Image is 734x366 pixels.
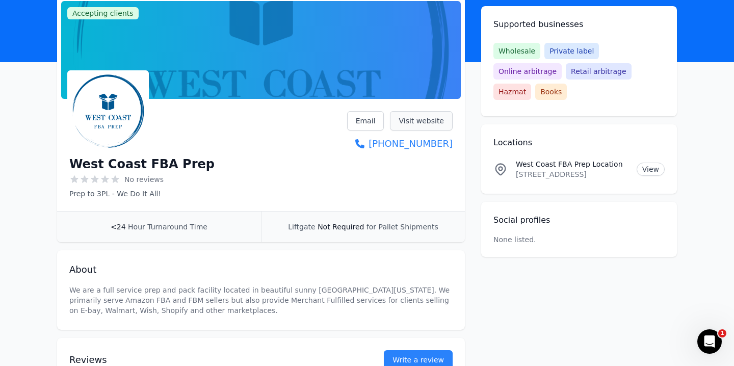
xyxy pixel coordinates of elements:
span: Private label [544,43,599,59]
p: [STREET_ADDRESS] [516,169,628,179]
p: Prep to 3PL - We Do It All! [69,189,215,199]
span: Hour Turnaround Time [128,223,207,231]
h2: Supported businesses [493,18,665,31]
img: West Coast FBA Prep [69,72,147,150]
h2: About [69,263,453,277]
a: Email [347,111,384,130]
span: for Pallet Shipments [366,223,438,231]
span: <24 [111,223,126,231]
span: Books [535,84,567,100]
h2: Social profiles [493,214,665,226]
h1: West Coast FBA Prep [69,156,215,172]
p: We are a full service prep and pack facility located in beautiful sunny [GEOGRAPHIC_DATA][US_STAT... [69,285,453,316]
span: 1 [718,329,726,337]
span: Retail arbitrage [566,63,631,80]
span: Liftgate [288,223,315,231]
span: Hazmat [493,84,531,100]
span: No reviews [124,174,164,185]
iframe: Intercom live chat [697,329,722,354]
h2: Locations [493,137,665,149]
span: Online arbitrage [493,63,562,80]
span: Accepting clients [67,7,139,19]
span: Wholesale [493,43,540,59]
a: Visit website [390,111,453,130]
a: View [637,163,665,176]
span: Not Required [318,223,364,231]
p: None listed. [493,234,536,245]
a: [PHONE_NUMBER] [347,137,453,151]
p: West Coast FBA Prep Location [516,159,628,169]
